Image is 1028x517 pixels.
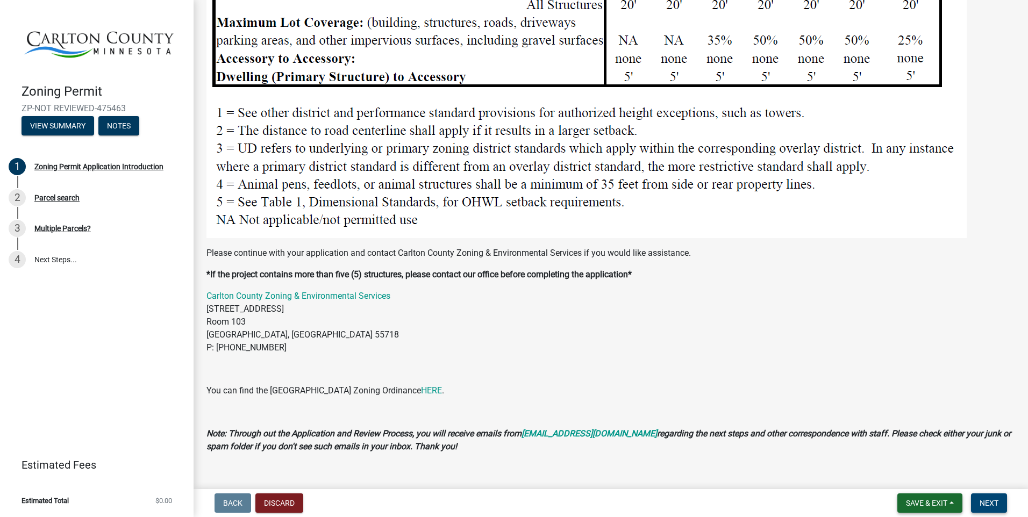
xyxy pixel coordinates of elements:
h4: Zoning Permit [22,84,185,99]
button: Back [215,493,251,513]
a: HERE [421,385,442,396]
span: ZP-NOT REVIEWED-475463 [22,103,172,113]
button: View Summary [22,116,94,135]
button: Save & Exit [897,493,962,513]
button: Discard [255,493,303,513]
wm-modal-confirm: Summary [22,123,94,131]
strong: regarding the next steps and other correspondence with staff. Please check either your junk or sp... [206,428,1011,451]
div: Zoning Permit Application Introduction [34,163,163,170]
a: [EMAIL_ADDRESS][DOMAIN_NAME] [522,428,657,439]
div: Parcel search [34,194,80,202]
button: Notes [98,116,139,135]
p: You can find the [GEOGRAPHIC_DATA] Zoning Ordinance . [206,384,1015,397]
div: 4 [9,251,26,268]
wm-modal-confirm: Notes [98,123,139,131]
p: Please continue with your application and contact Carlton County Zoning & Environmental Services ... [206,247,1015,260]
div: Multiple Parcels? [34,225,91,232]
button: Next [971,493,1007,513]
span: Back [223,499,242,507]
strong: Note: Through out the Application and Review Process, you will receive emails from [206,428,522,439]
a: Carlton County Zoning & Environmental Services [206,291,390,301]
span: Save & Exit [906,499,947,507]
span: $0.00 [155,497,172,504]
span: Estimated Total [22,497,69,504]
div: 1 [9,158,26,175]
strong: *If the project contains more than five (5) structures, please contact our office before completi... [206,269,632,279]
div: 2 [9,189,26,206]
span: Next [980,499,998,507]
p: [STREET_ADDRESS] Room 103 [GEOGRAPHIC_DATA], [GEOGRAPHIC_DATA] 55718 P: [PHONE_NUMBER] [206,290,1015,354]
div: 3 [9,220,26,237]
img: Carlton County, Minnesota [22,11,176,73]
a: Estimated Fees [9,454,176,476]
